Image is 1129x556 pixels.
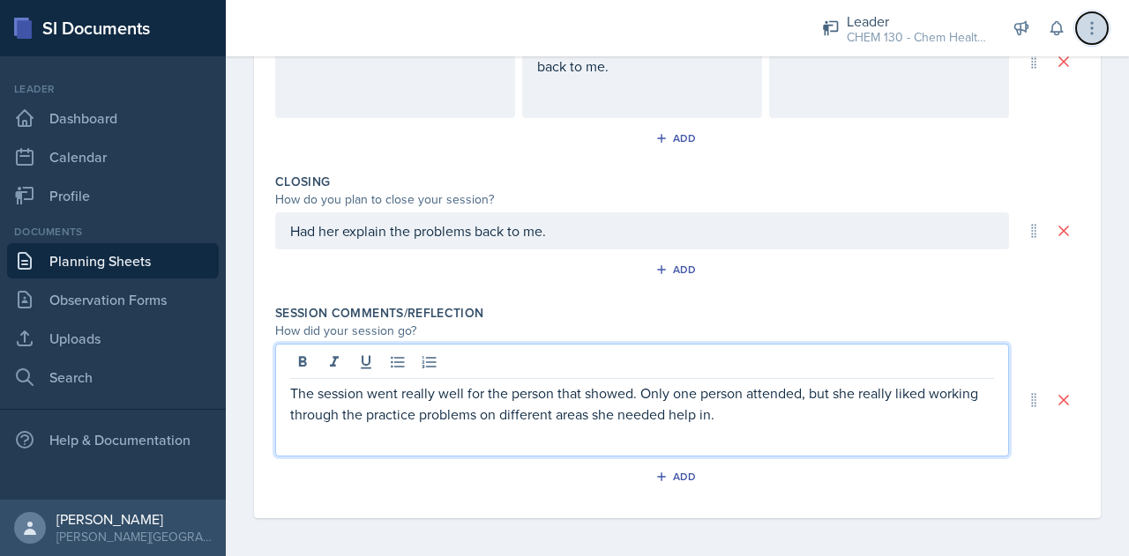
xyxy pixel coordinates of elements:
p: Had her explain the problems back to me. [290,220,994,241]
button: Add [649,256,707,283]
a: Calendar [7,139,219,174]
div: [PERSON_NAME][GEOGRAPHIC_DATA] [56,528,212,545]
div: Add [659,131,697,145]
div: Leader [847,11,988,32]
div: [PERSON_NAME] [56,510,212,528]
p: The session went really well for the person that showed. Only one person attended, but she really... [290,382,994,425]
div: Help & Documentation [7,422,219,457]
label: Session Comments/Reflection [275,304,483,322]
button: Add [649,463,707,490]
a: Observation Forms [7,282,219,317]
div: Add [659,470,697,484]
a: Uploads [7,321,219,356]
a: Search [7,360,219,395]
a: Planning Sheets [7,243,219,278]
div: How do you plan to close your session? [275,190,1009,209]
a: Profile [7,178,219,213]
a: Dashboard [7,100,219,136]
button: Add [649,125,707,152]
div: Documents [7,224,219,240]
div: Leader [7,81,219,97]
div: Add [659,263,697,277]
div: How did your session go? [275,322,1009,340]
div: CHEM 130 - Chem Health Sciences / Fall 2025 [847,28,988,47]
label: Closing [275,173,330,190]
